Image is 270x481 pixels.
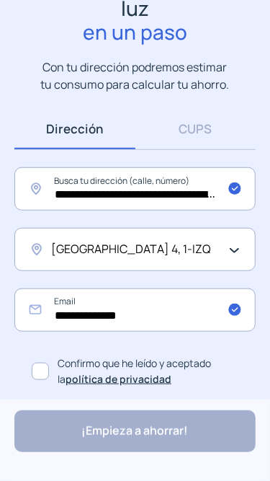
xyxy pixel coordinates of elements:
p: Con tu dirección podremos estimar tu consumo para calcular tu ahorro. [40,58,230,94]
span: Confirmo que he leído y aceptado la [58,356,250,388]
span: en un paso [40,20,230,45]
span: [GEOGRAPHIC_DATA] 4, 1-IZQ [51,240,211,259]
a: política de privacidad [66,372,171,386]
a: Dirección [14,108,135,149]
a: CUPS [135,108,256,149]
